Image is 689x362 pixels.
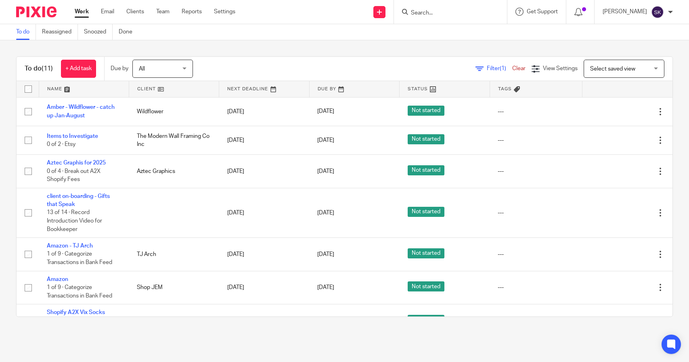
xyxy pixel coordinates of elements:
a: Amazon [47,277,68,282]
a: Amber - Wildflower - catch up Jan-August [47,104,115,118]
td: [DATE] [219,304,309,337]
span: 1 of 9 · Categorize Transactions in Bank Feed [47,285,112,299]
td: [DATE] [219,126,309,154]
a: Work [75,8,89,16]
span: Not started [408,248,444,258]
a: To do [16,24,36,40]
div: --- [498,283,574,291]
a: Amazon - TJ Arch [47,243,93,249]
a: client on-boarding - Gifts that Speak [47,193,110,207]
input: Search [410,10,483,17]
span: Tags [498,87,512,91]
a: Email [101,8,114,16]
span: 0 of 4 · Break out A2X Shopify Fees [47,169,101,183]
td: TJ Arch [129,238,219,271]
span: (11) [42,65,53,72]
a: Settings [214,8,235,16]
img: Pixie [16,6,57,17]
span: 0 of 2 · Etsy [47,141,75,147]
img: svg%3E [651,6,664,19]
span: View Settings [543,66,578,71]
a: Reassigned [42,24,78,40]
span: Select saved view [590,66,635,72]
span: Not started [408,281,444,291]
td: Vix Socks [129,304,219,337]
td: [DATE] [219,97,309,126]
span: Not started [408,134,444,144]
a: + Add task [61,60,96,78]
span: [DATE] [317,210,334,216]
span: 13 of 14 · Record Introduction Video for Bookkeeper [47,210,102,232]
div: --- [498,136,574,144]
span: [DATE] [317,285,334,290]
td: [DATE] [219,238,309,271]
p: [PERSON_NAME] [603,8,647,16]
span: Not started [408,315,444,325]
span: 1 of 9 · Categorize Transactions in Bank Feed [47,252,112,266]
td: The Modern Wall Framing Co Inc [129,126,219,154]
span: Not started [408,165,444,175]
div: --- [498,209,574,217]
a: Aztec Graphis for 2025 [47,160,106,166]
a: Reports [182,8,202,16]
td: [DATE] [219,155,309,188]
a: Done [119,24,138,40]
h1: To do [25,64,53,73]
div: --- [498,250,574,258]
a: Clear [512,66,526,71]
span: Get Support [527,9,558,15]
span: Not started [408,207,444,217]
td: Aztec Graphics [129,155,219,188]
td: [DATE] [219,188,309,237]
span: [DATE] [317,109,334,114]
td: [DATE] [219,271,309,304]
a: Team [156,8,170,16]
td: Shop JEM [129,271,219,304]
span: [DATE] [317,137,334,143]
span: (1) [500,66,506,71]
span: Not started [408,106,444,116]
div: --- [498,167,574,175]
span: Filter [487,66,512,71]
a: Shopify A2X Vix Socks [47,310,105,315]
span: [DATE] [317,169,334,174]
td: Wildflower [129,97,219,126]
span: [DATE] [317,252,334,257]
a: Items to Investigate [47,133,98,139]
a: Snoozed [84,24,113,40]
span: All [139,66,145,72]
div: --- [498,108,574,116]
p: Due by [111,64,128,73]
a: Clients [126,8,144,16]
